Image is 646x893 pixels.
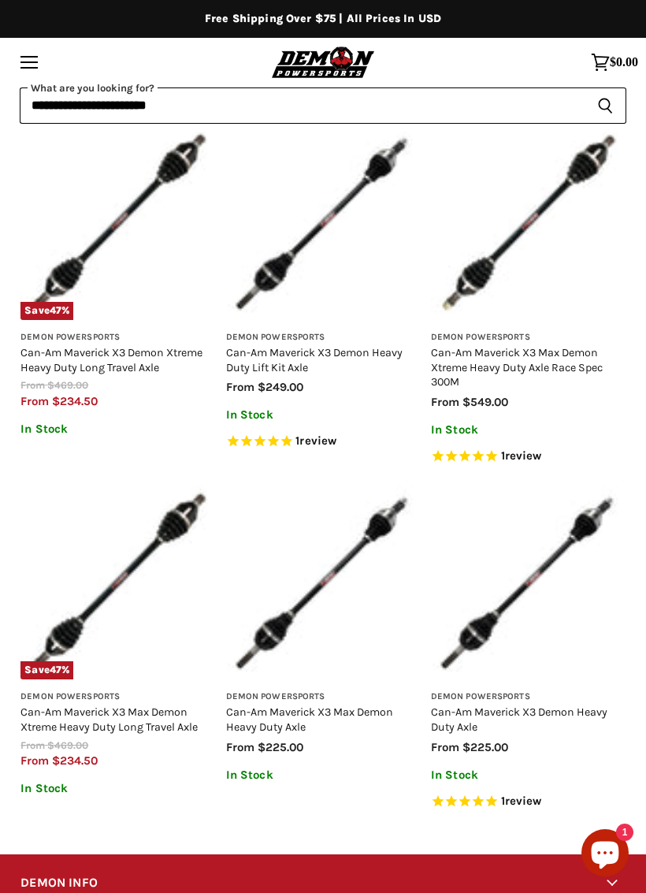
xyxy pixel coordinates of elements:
button: Search [585,87,626,124]
span: $234.50 [52,394,98,408]
a: Can-Am Maverick X3 Max Demon Xtreme Heavy Duty Axle Race Spec 300M [431,346,603,389]
p: In Stock [20,782,215,795]
a: Can-Am Maverick X3 Demon Heavy Duty Lift Kit Axle [226,346,403,374]
a: $0.00 [583,45,646,80]
span: Save % [20,302,73,319]
h3: Demon Powersports [20,332,215,344]
span: from [226,380,254,394]
span: from [20,379,45,391]
h3: Demon Powersports [226,332,421,344]
a: Can-Am Maverick X3 Demon Xtreme Heavy Duty Long Travel Axle [20,346,202,374]
h3: Demon Powersports [431,332,626,344]
span: from [431,395,459,409]
span: from [431,740,459,754]
img: Demon Powersports [269,44,378,80]
h3: Demon Powersports [20,691,215,703]
p: In Stock [20,422,215,436]
span: from [226,740,254,754]
span: $469.00 [47,739,88,751]
img: Can-Am Maverick X3 Max Demon Heavy Duty Axle [226,485,421,679]
span: review [505,794,542,808]
a: Can-Am Maverick X3 Max Demon Xtreme Heavy Duty Long Travel AxleSave47% [20,485,215,679]
span: 47 [50,664,61,675]
span: Rated 5.0 out of 5 stars 1 reviews [431,448,626,465]
span: $0.00 [610,55,638,69]
inbox-online-store-chat: Shopify online store chat [577,829,633,880]
span: from [20,753,49,768]
span: 47 [50,304,61,316]
img: Can-Am Maverick X3 Max Demon Xtreme Heavy Duty Long Travel Axle [20,485,215,679]
a: Can-Am Maverick X3 Demon Xtreme Heavy Duty Long Travel AxleSave47% [20,125,215,320]
a: Can-Am Maverick X3 Max Demon Xtreme Heavy Duty Long Travel Axle [20,705,198,734]
a: Can-Am Maverick X3 Max Demon Heavy Duty Axle [226,705,393,734]
p: In Stock [226,768,421,782]
span: $234.50 [52,753,98,768]
span: review [505,448,542,463]
span: from [20,394,49,408]
h3: Demon Powersports [431,691,626,703]
span: Rated 5.0 out of 5 stars 1 reviews [431,794,626,810]
span: 1 reviews [501,794,542,808]
span: 1 reviews [295,434,336,448]
span: $469.00 [47,379,88,391]
img: Can-Am Maverick X3 Demon Heavy Duty Axle [431,485,626,679]
p: In Stock [431,768,626,782]
span: 1 reviews [501,448,542,463]
img: Can-Am Maverick X3 Demon Heavy Duty Lift Kit Axle [226,125,421,320]
h3: Demon Powersports [226,691,421,703]
span: Save % [20,661,73,679]
input: When autocomplete results are available use up and down arrows to review and enter to select [20,87,585,124]
form: Product [20,87,626,124]
img: Can-Am Maverick X3 Max Demon Xtreme Heavy Duty Axle Race Spec 300M [431,125,626,320]
span: from [20,739,45,751]
span: $225.00 [462,740,508,754]
span: Rated 5.0 out of 5 stars 1 reviews [226,433,421,450]
p: In Stock [226,408,421,422]
span: $249.00 [258,380,303,394]
span: $225.00 [258,740,303,754]
p: In Stock [431,423,626,437]
span: review [299,434,336,448]
a: Can-Am Maverick X3 Demon Heavy Duty Axle [431,705,607,734]
img: Can-Am Maverick X3 Demon Xtreme Heavy Duty Long Travel Axle [20,125,215,320]
span: $549.00 [462,395,508,409]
